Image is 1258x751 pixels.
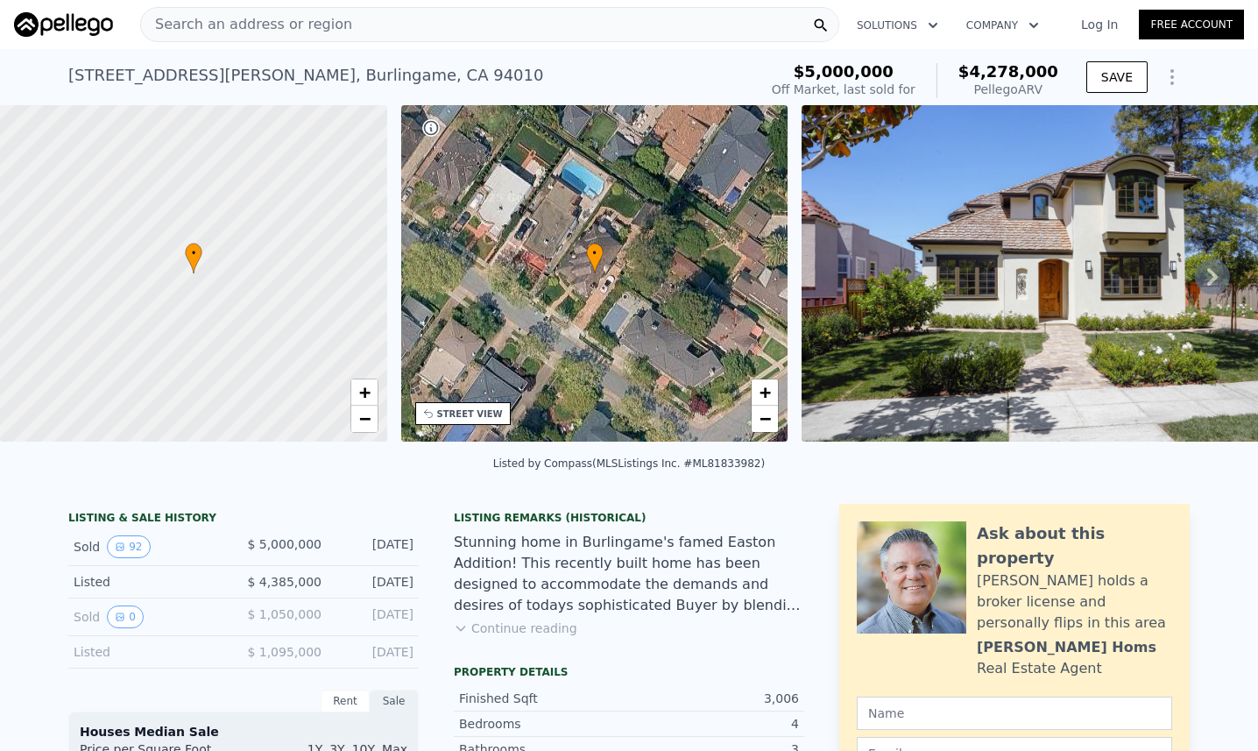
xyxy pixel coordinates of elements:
button: Continue reading [454,620,577,637]
div: Stunning home in Burlingame's famed Easton Addition! This recently built home has been designed t... [454,532,804,616]
div: [PERSON_NAME] holds a broker license and personally flips in this area [977,570,1172,634]
div: [STREET_ADDRESS][PERSON_NAME] , Burlingame , CA 94010 [68,63,543,88]
button: Company [952,10,1053,41]
a: Zoom in [351,379,378,406]
div: Listing Remarks (Historical) [454,511,804,525]
span: $ 1,050,000 [247,607,322,621]
div: STREET VIEW [437,407,503,421]
div: • [586,243,604,273]
div: Pellego ARV [958,81,1058,98]
div: [PERSON_NAME] Homs [977,637,1156,658]
span: • [185,245,202,261]
div: Listed by Compass (MLSListings Inc. #ML81833982) [493,457,765,470]
span: + [358,381,370,403]
button: View historical data [107,535,150,558]
div: [DATE] [336,606,413,628]
a: Log In [1060,16,1139,33]
img: Pellego [14,12,113,37]
span: $4,278,000 [958,62,1058,81]
div: Listed [74,573,230,591]
div: Ask about this property [977,521,1172,570]
a: Free Account [1139,10,1244,39]
div: [DATE] [336,535,413,558]
div: [DATE] [336,643,413,661]
span: • [586,245,604,261]
a: Zoom in [752,379,778,406]
div: Rent [321,690,370,712]
div: 4 [629,715,799,733]
div: Sale [370,690,419,712]
div: Listed [74,643,230,661]
span: $5,000,000 [794,62,894,81]
span: $ 1,095,000 [247,645,322,659]
button: Solutions [843,10,952,41]
a: Zoom out [351,406,378,432]
span: − [358,407,370,429]
span: $ 5,000,000 [247,537,322,551]
div: Real Estate Agent [977,658,1102,679]
div: Sold [74,606,230,628]
div: [DATE] [336,573,413,591]
span: + [760,381,771,403]
div: • [185,243,202,273]
div: LISTING & SALE HISTORY [68,511,419,528]
button: Show Options [1155,60,1190,95]
div: Off Market, last sold for [772,81,915,98]
button: SAVE [1086,61,1148,93]
span: − [760,407,771,429]
div: Property details [454,665,804,679]
span: Search an address or region [141,14,352,35]
button: View historical data [107,606,144,628]
div: Bedrooms [459,715,629,733]
input: Name [857,697,1172,730]
div: Houses Median Sale [80,723,407,740]
div: 3,006 [629,690,799,707]
span: $ 4,385,000 [247,575,322,589]
div: Finished Sqft [459,690,629,707]
div: Sold [74,535,230,558]
a: Zoom out [752,406,778,432]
